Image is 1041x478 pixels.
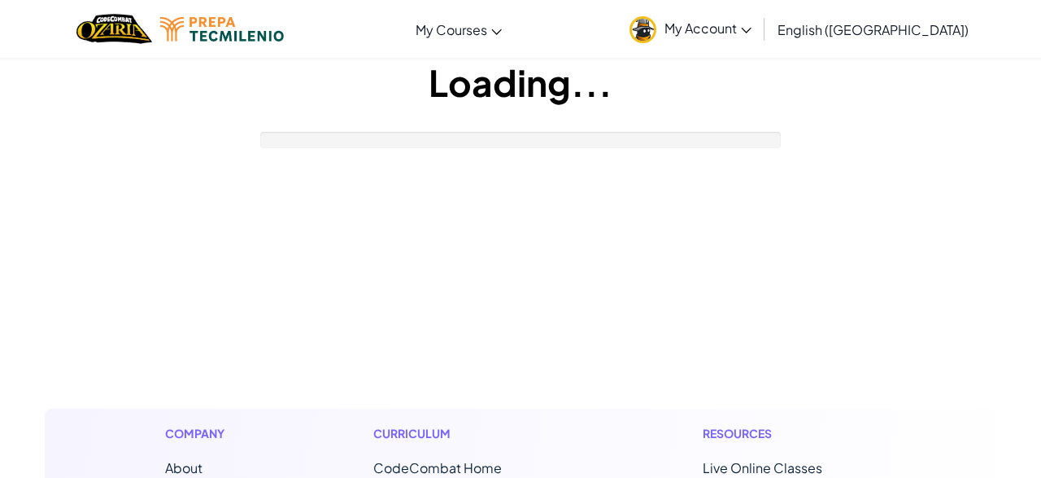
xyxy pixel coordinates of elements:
h1: Resources [703,425,876,442]
img: avatar [629,16,656,43]
a: Ozaria by CodeCombat logo [76,12,152,46]
span: My Account [664,20,751,37]
a: My Courses [407,7,510,51]
span: CodeCombat Home [373,459,502,476]
h1: Curriculum [373,425,570,442]
img: Tecmilenio logo [160,17,284,42]
span: My Courses [416,21,487,38]
a: My Account [621,3,760,55]
span: English ([GEOGRAPHIC_DATA]) [777,21,969,38]
a: Live Online Classes [703,459,822,476]
h1: Company [165,425,241,442]
a: English ([GEOGRAPHIC_DATA]) [769,7,977,51]
img: Home [76,12,152,46]
a: About [165,459,203,476]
